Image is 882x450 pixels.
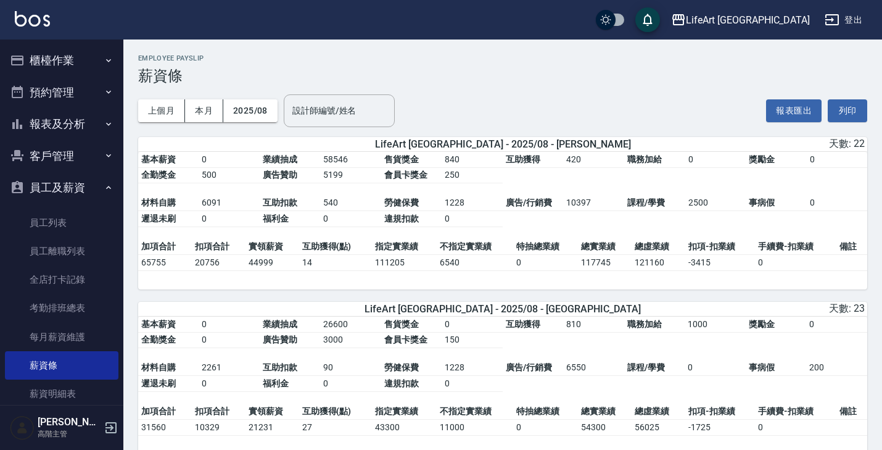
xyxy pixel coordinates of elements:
[666,7,815,33] button: LifeArt [GEOGRAPHIC_DATA]
[442,317,503,333] td: 0
[5,77,118,109] button: 預約管理
[375,138,631,150] span: LifeArt [GEOGRAPHIC_DATA] - 2025/08 - [PERSON_NAME]
[685,254,755,270] td: -3415
[506,154,540,164] span: 互助獲得
[5,351,118,380] a: 薪資條
[138,152,867,239] table: a dense table
[320,332,381,348] td: 3000
[755,404,836,420] td: 手續費-扣業績
[263,198,297,207] span: 互助扣款
[442,360,503,376] td: 1228
[199,152,260,168] td: 0
[320,211,381,227] td: 0
[632,239,685,255] td: 總虛業績
[192,239,245,255] td: 扣項合計
[245,404,299,420] td: 實領薪資
[685,239,755,255] td: 扣項-扣業績
[627,198,665,207] span: 課程/學費
[5,237,118,265] a: 員工離職列表
[320,317,381,333] td: 26600
[836,404,867,420] td: 備註
[263,362,297,372] span: 互助扣款
[263,154,297,164] span: 業績抽成
[199,211,260,227] td: 0
[807,152,867,168] td: 0
[578,404,632,420] td: 總實業績
[372,239,437,255] td: 指定實業績
[5,44,118,77] button: 櫃檯作業
[563,195,624,211] td: 10397
[141,214,176,223] span: 遲退未刷
[578,254,632,270] td: 117745
[563,317,624,333] td: 810
[138,254,192,270] td: 65755
[5,140,118,172] button: 客戶管理
[299,239,372,255] td: 互助獲得(點)
[749,319,775,329] span: 獎勵金
[806,360,867,376] td: 200
[320,360,381,376] td: 90
[627,154,662,164] span: 職務加給
[384,214,419,223] span: 違規扣款
[192,404,245,420] td: 扣項合計
[141,170,176,180] span: 全勤獎金
[442,195,503,211] td: 1228
[807,195,867,211] td: 0
[437,419,513,435] td: 11000
[138,67,867,85] h3: 薪資條
[626,302,865,315] div: 天數: 23
[766,99,822,122] button: 報表匯出
[384,362,419,372] span: 勞健保費
[437,239,513,255] td: 不指定實業績
[138,239,192,255] td: 加項合計
[5,380,118,408] a: 薪資明細表
[578,419,632,435] td: 54300
[141,319,176,329] span: 基本薪資
[685,317,746,333] td: 1000
[749,154,775,164] span: 獎勵金
[372,419,437,435] td: 43300
[263,319,297,329] span: 業績抽成
[320,195,381,211] td: 540
[299,404,372,420] td: 互助獲得(點)
[223,99,278,122] button: 2025/08
[820,9,867,31] button: 登出
[299,254,372,270] td: 14
[749,198,775,207] span: 事病假
[5,265,118,294] a: 全店打卡記錄
[513,239,578,255] td: 特抽總業績
[685,195,746,211] td: 2500
[185,99,223,122] button: 本月
[442,152,503,168] td: 840
[5,172,118,204] button: 員工及薪資
[384,378,419,388] span: 違規扣款
[10,415,35,440] img: Person
[138,54,867,62] h2: Employee Payslip
[384,170,427,180] span: 會員卡獎金
[320,167,381,183] td: 5199
[199,376,260,392] td: 0
[685,419,755,435] td: -1725
[384,198,419,207] span: 勞健保費
[513,419,578,435] td: 0
[138,317,867,404] table: a dense table
[38,428,101,440] p: 高階主管
[437,404,513,420] td: 不指定實業績
[755,254,836,270] td: 0
[442,167,503,183] td: 250
[141,362,176,372] span: 材料自購
[5,108,118,140] button: 報表及分析
[632,254,685,270] td: 121160
[506,198,552,207] span: 廣告/行銷費
[141,198,176,207] span: 材料自購
[141,154,176,164] span: 基本薪資
[138,99,185,122] button: 上個月
[372,404,437,420] td: 指定實業績
[626,138,865,151] div: 天數: 22
[320,152,381,168] td: 58546
[563,360,624,376] td: 6550
[513,404,578,420] td: 特抽總業績
[320,376,381,392] td: 0
[245,239,299,255] td: 實領薪資
[141,378,176,388] span: 遲退未刷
